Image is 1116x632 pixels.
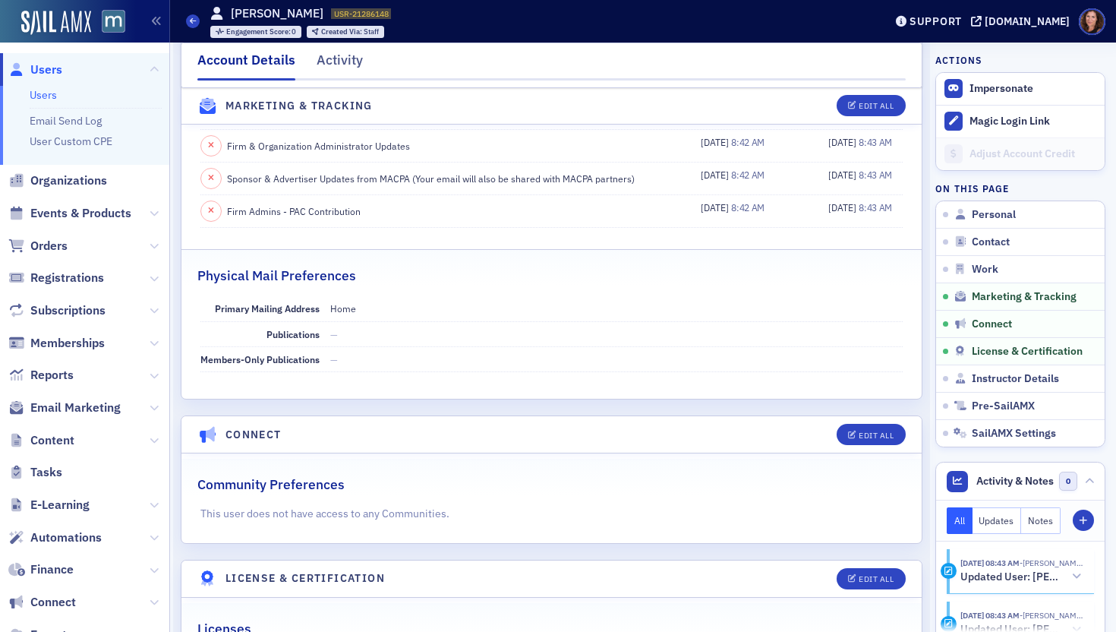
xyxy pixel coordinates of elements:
[8,561,74,578] a: Finance
[30,134,112,148] a: User Custom CPE
[859,431,894,440] div: Edit All
[941,563,957,579] div: Activity
[21,11,91,35] img: SailAMX
[8,464,62,481] a: Tasks
[8,270,104,286] a: Registrations
[8,172,107,189] a: Organizations
[321,28,379,36] div: Staff
[200,353,320,365] span: Members-Only Publications
[1020,558,1083,568] span: Natalie Antonakas
[972,318,1012,331] span: Connect
[226,28,297,36] div: 0
[936,105,1105,137] button: Magic Login Link
[30,172,107,189] span: Organizations
[960,570,1064,584] h5: Updated User: [PERSON_NAME]
[227,139,410,153] span: Firm & Organization Administrator Updates
[960,569,1083,585] button: Updated User: [PERSON_NAME]
[969,115,1097,128] div: Magic Login Link
[960,558,1020,568] time: 8/27/2025 08:43 AM
[972,372,1059,386] span: Instructor Details
[8,432,74,449] a: Content
[321,27,364,36] span: Created Via :
[701,201,731,213] span: [DATE]
[200,506,903,522] p: This user does not have access to any Communities.
[947,507,973,534] button: All
[985,14,1070,28] div: [DOMAIN_NAME]
[8,367,74,384] a: Reports
[701,169,731,181] span: [DATE]
[837,568,905,589] button: Edit All
[8,335,105,352] a: Memberships
[30,302,106,319] span: Subscriptions
[969,147,1097,161] div: Adjust Account Credit
[8,62,62,78] a: Users
[210,26,302,38] div: Engagement Score: 0
[102,10,125,33] img: SailAMX
[828,136,859,148] span: [DATE]
[972,427,1056,441] span: SailAMX Settings
[8,302,106,319] a: Subscriptions
[30,88,57,102] a: Users
[859,169,892,181] span: 8:43 AM
[960,610,1020,621] time: 8/27/2025 08:43 AM
[227,204,361,218] span: Firm Admins - PAC Contribution
[330,353,338,365] span: —
[837,424,905,445] button: Edit All
[859,575,894,583] div: Edit All
[226,27,292,36] span: Engagement Score :
[969,82,1033,96] button: Impersonate
[197,266,356,286] h2: Physical Mail Preferences
[731,201,764,213] span: 8:42 AM
[859,201,892,213] span: 8:43 AM
[8,594,76,611] a: Connect
[266,328,320,340] span: Publications
[334,8,389,19] span: USR-21286148
[976,473,1054,489] span: Activity & Notes
[30,561,74,578] span: Finance
[837,96,905,117] button: Edit All
[935,53,982,67] h4: Actions
[828,169,859,181] span: [DATE]
[972,208,1016,222] span: Personal
[859,103,894,111] div: Edit All
[1021,507,1061,534] button: Notes
[30,497,90,513] span: E-Learning
[30,205,131,222] span: Events & Products
[330,328,338,340] span: —
[8,529,102,546] a: Automations
[8,497,90,513] a: E-Learning
[91,10,125,36] a: View Homepage
[330,302,356,314] span: Home
[701,136,731,148] span: [DATE]
[972,290,1077,304] span: Marketing & Tracking
[30,529,102,546] span: Automations
[859,136,892,148] span: 8:43 AM
[30,594,76,611] span: Connect
[30,62,62,78] span: Users
[8,205,131,222] a: Events & Products
[225,570,385,586] h4: License & Certification
[30,114,102,128] a: Email Send Log
[30,335,105,352] span: Memberships
[731,169,764,181] span: 8:42 AM
[910,14,962,28] div: Support
[225,98,373,114] h4: Marketing & Tracking
[30,270,104,286] span: Registrations
[30,432,74,449] span: Content
[227,172,635,185] span: Sponsor & Advertiser Updates from MACPA (Your email will also be shared with MACPA partners)
[731,136,764,148] span: 8:42 AM
[307,26,384,38] div: Created Via: Staff
[215,302,320,314] span: Primary Mailing Address
[8,238,68,254] a: Orders
[1020,610,1083,621] span: Natalie Antonakas
[972,345,1083,359] span: License & Certification
[1079,8,1105,35] span: Profile
[936,137,1105,170] a: Adjust Account Credit
[972,263,998,276] span: Work
[8,400,121,416] a: Email Marketing
[972,235,1010,249] span: Contact
[971,16,1075,27] button: [DOMAIN_NAME]
[973,507,1022,534] button: Updates
[30,367,74,384] span: Reports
